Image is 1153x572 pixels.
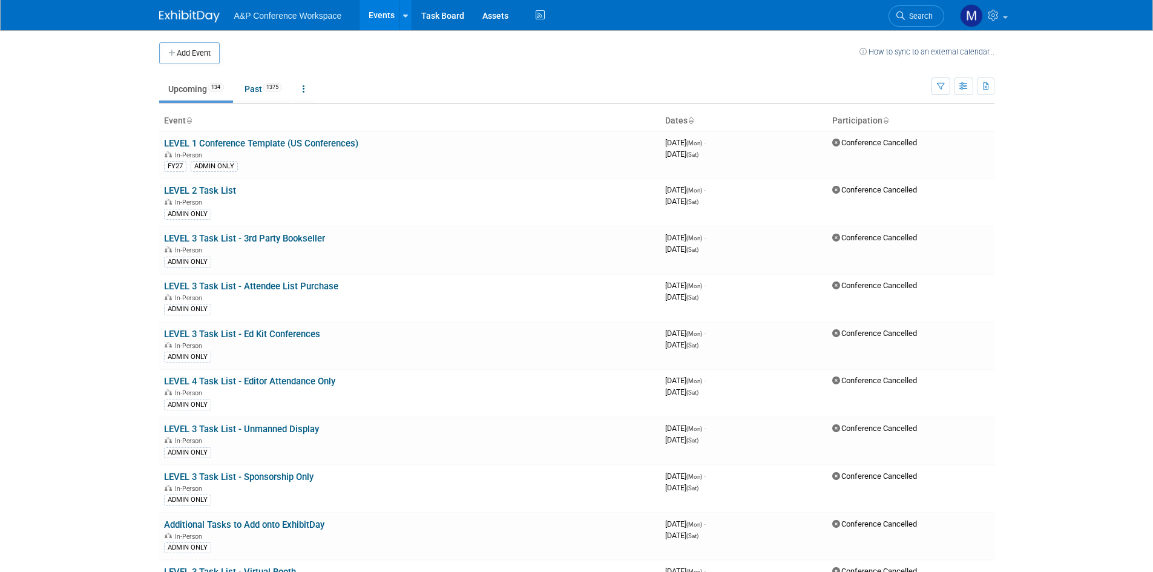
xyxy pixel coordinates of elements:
span: - [704,233,706,242]
span: - [704,519,706,528]
span: [DATE] [665,376,706,385]
span: In-Person [175,389,206,397]
span: [DATE] [665,531,698,540]
a: LEVEL 3 Task List - 3rd Party Bookseller [164,233,325,244]
span: [DATE] [665,472,706,481]
div: ADMIN ONLY [164,304,211,315]
span: (Sat) [686,389,698,396]
span: Conference Cancelled [832,376,917,385]
div: ADMIN ONLY [164,257,211,268]
span: (Mon) [686,330,702,337]
img: In-Person Event [165,485,172,491]
span: Conference Cancelled [832,329,917,338]
img: In-Person Event [165,151,172,157]
a: LEVEL 3 Task List - Attendee List Purchase [164,281,338,292]
span: (Sat) [686,199,698,205]
span: [DATE] [665,281,706,290]
span: [DATE] [665,150,698,159]
span: (Sat) [686,485,698,491]
div: ADMIN ONLY [164,447,211,458]
a: Upcoming134 [159,77,233,100]
a: Search [889,5,944,27]
button: Add Event [159,42,220,64]
span: [DATE] [665,233,706,242]
a: Past1375 [235,77,291,100]
span: (Mon) [686,378,702,384]
div: ADMIN ONLY [164,495,211,505]
span: (Sat) [686,294,698,301]
span: [DATE] [665,519,706,528]
span: In-Person [175,485,206,493]
span: (Sat) [686,342,698,349]
img: In-Person Event [165,342,172,348]
div: ADMIN ONLY [164,352,211,363]
span: In-Person [175,437,206,445]
span: (Mon) [686,426,702,432]
th: Participation [827,111,994,131]
span: (Mon) [686,140,702,146]
th: Dates [660,111,827,131]
span: Search [905,12,933,21]
span: (Mon) [686,473,702,480]
span: [DATE] [665,424,706,433]
img: In-Person Event [165,389,172,395]
span: (Mon) [686,187,702,194]
a: LEVEL 3 Task List - Ed Kit Conferences [164,329,320,340]
span: Conference Cancelled [832,472,917,481]
span: [DATE] [665,435,698,444]
a: LEVEL 4 Task List - Editor Attendance Only [164,376,335,387]
span: (Sat) [686,246,698,253]
span: [DATE] [665,340,698,349]
img: Mark Strong [960,4,983,27]
span: [DATE] [665,138,706,147]
span: In-Person [175,151,206,159]
span: - [704,472,706,481]
img: ExhibitDay [159,10,220,22]
span: (Mon) [686,521,702,528]
span: A&P Conference Workspace [234,11,342,21]
span: (Mon) [686,283,702,289]
img: In-Person Event [165,294,172,300]
span: Conference Cancelled [832,138,917,147]
a: LEVEL 3 Task List - Sponsorship Only [164,472,314,482]
a: LEVEL 3 Task List - Unmanned Display [164,424,319,435]
span: Conference Cancelled [832,233,917,242]
span: Conference Cancelled [832,281,917,290]
span: - [704,376,706,385]
span: In-Person [175,533,206,541]
img: In-Person Event [165,246,172,252]
a: LEVEL 1 Conference Template (US Conferences) [164,138,358,149]
span: [DATE] [665,185,706,194]
a: LEVEL 2 Task List [164,185,236,196]
span: - [704,424,706,433]
span: - [704,281,706,290]
span: Conference Cancelled [832,519,917,528]
div: FY27 [164,161,186,172]
a: How to sync to an external calendar... [859,47,994,56]
span: - [704,329,706,338]
span: In-Person [175,199,206,206]
span: 1375 [263,83,282,92]
span: Conference Cancelled [832,424,917,433]
span: - [704,138,706,147]
div: ADMIN ONLY [164,542,211,553]
span: [DATE] [665,483,698,492]
span: - [704,185,706,194]
span: 134 [208,83,224,92]
span: Conference Cancelled [832,185,917,194]
a: Sort by Participation Type [882,116,889,125]
span: [DATE] [665,197,698,206]
img: In-Person Event [165,533,172,539]
span: In-Person [175,342,206,350]
div: ADMIN ONLY [164,209,211,220]
span: [DATE] [665,292,698,301]
span: In-Person [175,246,206,254]
a: Sort by Start Date [688,116,694,125]
span: [DATE] [665,329,706,338]
div: ADMIN ONLY [164,399,211,410]
a: Sort by Event Name [186,116,192,125]
span: (Sat) [686,151,698,158]
a: Additional Tasks to Add onto ExhibitDay [164,519,324,530]
img: In-Person Event [165,199,172,205]
span: In-Person [175,294,206,302]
